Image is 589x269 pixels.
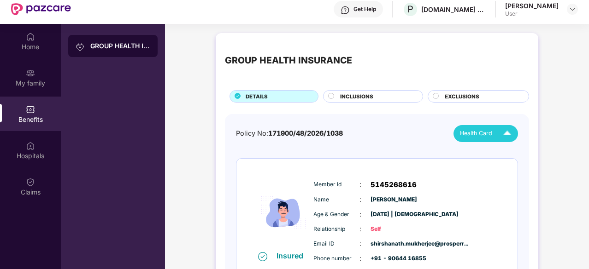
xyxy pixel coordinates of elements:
[359,209,361,219] span: :
[499,126,515,142] img: Icuh8uwCUCF+XjCZyLQsAKiDCM9HiE6CMYmKQaPGkZKaA32CAAACiQcFBJY0IsAAAAASUVORK5CYII=
[371,210,417,219] span: [DATE] | [DEMOGRAPHIC_DATA]
[277,251,309,260] div: Insured
[76,42,85,51] img: svg+xml;base64,PHN2ZyB3aWR0aD0iMjAiIGhlaWdodD0iMjAiIHZpZXdCb3g9IjAgMCAyMCAyMCIgZmlsbD0ibm9uZSIgeG...
[359,253,361,263] span: :
[371,179,417,190] span: 5145268616
[313,210,359,219] span: Age & Gender
[569,6,576,13] img: svg+xml;base64,PHN2ZyBpZD0iRHJvcGRvd24tMzJ4MzIiIHhtbG5zPSJodHRwOi8vd3d3LnczLm9yZy8yMDAwL3N2ZyIgd2...
[454,125,518,142] button: Health Card
[246,92,268,101] span: DETAILS
[505,1,559,10] div: [PERSON_NAME]
[460,129,492,138] span: Health Card
[90,41,150,51] div: GROUP HEALTH INSURANCE
[313,225,359,234] span: Relationship
[313,195,359,204] span: Name
[371,195,417,204] span: [PERSON_NAME]
[359,179,361,189] span: :
[340,92,373,101] span: INCLUSIONS
[258,252,267,261] img: svg+xml;base64,PHN2ZyB4bWxucz0iaHR0cDovL3d3dy53My5vcmcvMjAwMC9zdmciIHdpZHRoPSIxNiIgaGVpZ2h0PSIxNi...
[225,53,352,68] div: GROUP HEALTH INSURANCE
[371,225,417,234] span: Self
[26,69,35,78] img: svg+xml;base64,PHN2ZyB3aWR0aD0iMjAiIGhlaWdodD0iMjAiIHZpZXdCb3g9IjAgMCAyMCAyMCIgZmlsbD0ibm9uZSIgeG...
[313,240,359,248] span: Email ID
[359,239,361,249] span: :
[256,175,311,251] img: icon
[505,10,559,17] div: User
[371,254,417,263] span: +91 - 90644 16855
[26,141,35,150] img: svg+xml;base64,PHN2ZyBpZD0iSG9zcGl0YWxzIiB4bWxucz0iaHR0cDovL3d3dy53My5vcmcvMjAwMC9zdmciIHdpZHRoPS...
[421,5,486,14] div: [DOMAIN_NAME] PRIVATE LIMITED
[313,254,359,263] span: Phone number
[371,240,417,248] span: shirshanath.mukherjee@prosperr...
[26,32,35,41] img: svg+xml;base64,PHN2ZyBpZD0iSG9tZSIgeG1sbnM9Imh0dHA6Ly93d3cudzMub3JnLzIwMDAvc3ZnIiB3aWR0aD0iMjAiIG...
[268,129,343,137] span: 171900/48/2026/1038
[236,128,343,139] div: Policy No:
[26,105,35,114] img: svg+xml;base64,PHN2ZyBpZD0iQmVuZWZpdHMiIHhtbG5zPSJodHRwOi8vd3d3LnczLm9yZy8yMDAwL3N2ZyIgd2lkdGg9Ij...
[445,92,479,101] span: EXCLUSIONS
[407,4,413,15] span: P
[11,3,71,15] img: New Pazcare Logo
[26,177,35,187] img: svg+xml;base64,PHN2ZyBpZD0iQ2xhaW0iIHhtbG5zPSJodHRwOi8vd3d3LnczLm9yZy8yMDAwL3N2ZyIgd2lkdGg9IjIwIi...
[359,224,361,234] span: :
[341,6,350,15] img: svg+xml;base64,PHN2ZyBpZD0iSGVscC0zMngzMiIgeG1sbnM9Imh0dHA6Ly93d3cudzMub3JnLzIwMDAvc3ZnIiB3aWR0aD...
[353,6,376,13] div: Get Help
[359,195,361,205] span: :
[313,180,359,189] span: Member Id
